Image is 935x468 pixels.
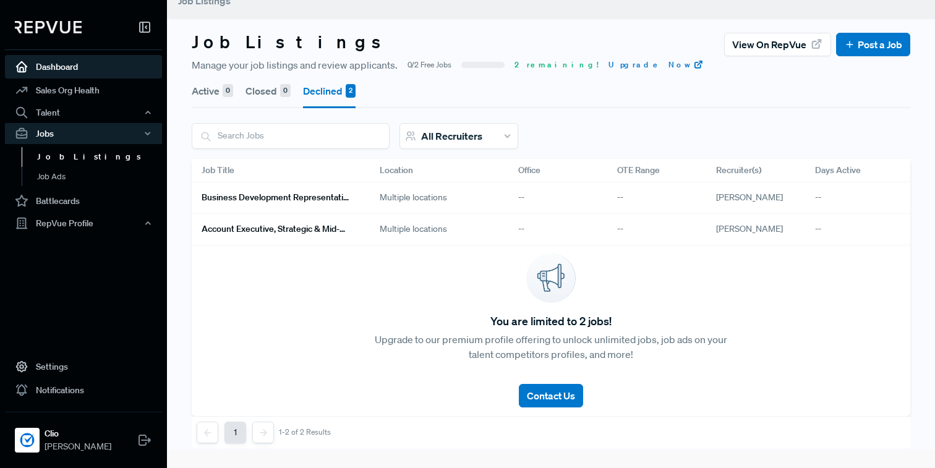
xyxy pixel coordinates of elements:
[192,57,398,72] span: Manage your job listings and review applicants.
[202,219,350,240] a: Account Executive, Strategic & Mid-Market Customer Sales
[45,440,111,453] span: [PERSON_NAME]
[380,164,413,177] span: Location
[5,123,162,144] button: Jobs
[844,37,902,52] a: Post a Job
[252,422,274,443] button: Next
[346,84,356,98] div: 2
[608,59,704,70] a: Upgrade Now
[490,313,612,330] span: You are limited to 2 jobs!
[5,355,162,378] a: Settings
[526,253,576,303] img: announcement
[245,74,291,108] button: Closed 0
[519,384,583,407] button: Contact Us
[607,182,706,214] div: --
[724,33,831,56] button: View on RepVue
[202,192,350,203] h6: Business Development Representative
[716,192,783,203] span: [PERSON_NAME]
[617,164,660,177] span: OTE Range
[223,84,233,98] div: 0
[15,21,82,33] img: RepVue
[527,389,575,402] span: Contact Us
[45,427,111,440] strong: Clio
[22,147,179,167] a: Job Listings
[202,164,234,177] span: Job Title
[5,378,162,402] a: Notifications
[192,32,392,53] h3: Job Listings
[202,187,350,208] a: Business Development Representative
[372,332,731,362] p: Upgrade to our premium profile offering to unlock unlimited jobs, job ads on your talent competit...
[5,102,162,123] button: Talent
[197,422,218,443] button: Previous
[202,224,350,234] h6: Account Executive, Strategic & Mid-Market Customer Sales
[5,55,162,79] a: Dashboard
[22,166,179,186] a: Job Ads
[370,214,508,245] div: Multiple locations
[192,74,233,108] button: Active 0
[17,430,37,450] img: Clio
[607,214,706,245] div: --
[805,182,904,214] div: --
[421,130,482,142] span: All Recruiters
[5,79,162,102] a: Sales Org Health
[279,428,331,436] div: 1-2 of 2 Results
[303,74,356,108] button: Declined 2
[815,164,861,177] span: Days Active
[280,84,291,98] div: 0
[805,214,904,245] div: --
[192,124,389,148] input: Search Jobs
[224,422,246,443] button: 1
[5,213,162,234] button: RepVue Profile
[508,214,607,245] div: --
[716,164,761,177] span: Recruiter(s)
[519,374,583,407] a: Contact Us
[408,59,451,70] span: 0/2 Free Jobs
[370,182,508,214] div: Multiple locations
[5,412,162,458] a: ClioClio[PERSON_NAME]
[197,422,331,443] nav: pagination
[836,33,910,56] button: Post a Job
[518,164,540,177] span: Office
[508,182,607,214] div: --
[5,189,162,213] a: Battlecards
[514,59,599,70] span: 2 remaining!
[732,37,806,52] span: View on RepVue
[716,223,783,234] span: [PERSON_NAME]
